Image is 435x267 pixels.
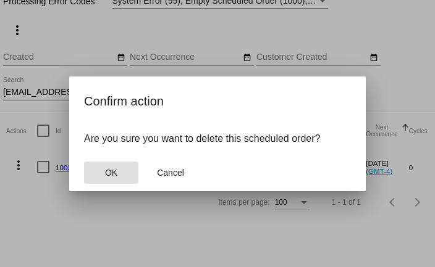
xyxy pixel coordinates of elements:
[105,168,117,178] span: OK
[157,168,184,178] span: Cancel
[84,91,351,111] h2: Confirm action
[143,162,198,184] button: Close dialog
[84,162,138,184] button: Close dialog
[84,133,351,144] p: Are you sure you want to delete this scheduled order?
